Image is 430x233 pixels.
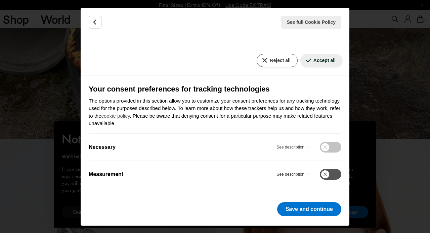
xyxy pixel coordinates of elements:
p: The options provided in this section allow you to customize your consent preferences for any trac... [89,97,341,127]
a: cookie policy - link opens in a new tab [101,113,130,119]
button: Accept all [300,54,343,67]
label: Measurement [89,170,123,178]
button: Necessary - See description [276,142,312,153]
button: Back [89,16,101,28]
h3: Your consent preferences for tracking technologies [89,83,341,95]
button: See full Cookie Policy [281,16,342,29]
button: Save and continue [277,202,341,216]
button: Measurement - See description [276,169,312,180]
span: See full Cookie Policy [287,19,336,26]
label: Necessary [89,143,116,151]
button: Reject all [257,54,297,67]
